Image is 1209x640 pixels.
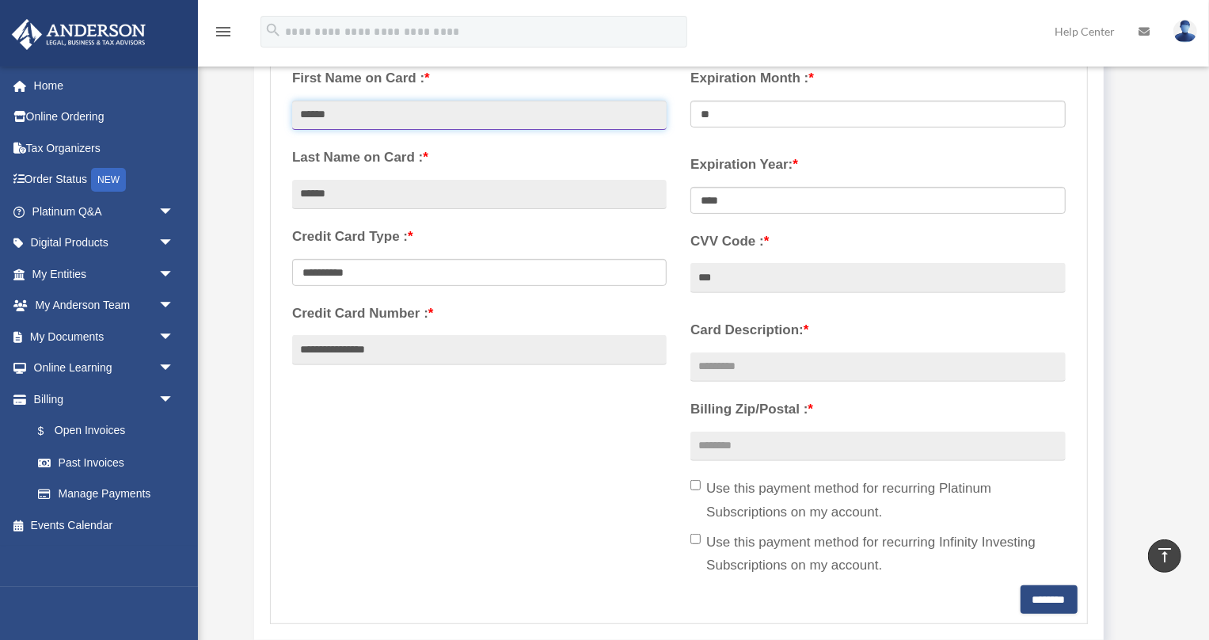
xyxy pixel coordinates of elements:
input: Use this payment method for recurring Infinity Investing Subscriptions on my account. [690,534,701,544]
i: vertical_align_top [1155,546,1174,565]
label: Credit Card Number : [292,302,667,326]
span: arrow_drop_down [158,196,190,228]
label: Expiration Year: [690,153,1065,177]
a: My Anderson Teamarrow_drop_down [11,290,198,322]
a: Digital Productsarrow_drop_down [11,227,198,259]
span: arrow_drop_down [158,290,190,322]
i: menu [214,22,233,41]
a: Home [11,70,198,101]
span: arrow_drop_down [158,227,190,260]
label: CVV Code : [690,230,1065,253]
label: Billing Zip/Postal : [690,398,1065,421]
a: Online Ordering [11,101,198,133]
label: First Name on Card : [292,67,667,90]
a: menu [214,28,233,41]
a: Billingarrow_drop_down [11,383,198,415]
div: NEW [91,168,126,192]
input: Use this payment method for recurring Platinum Subscriptions on my account. [690,480,701,490]
a: vertical_align_top [1148,539,1181,573]
img: Anderson Advisors Platinum Portal [7,19,150,50]
a: Tax Organizers [11,132,198,164]
a: Online Learningarrow_drop_down [11,352,198,384]
span: arrow_drop_down [158,383,190,416]
a: $Open Invoices [22,415,198,448]
span: arrow_drop_down [158,258,190,291]
a: Order StatusNEW [11,164,198,196]
a: Platinum Q&Aarrow_drop_down [11,196,198,227]
a: Events Calendar [11,509,198,541]
label: Use this payment method for recurring Platinum Subscriptions on my account. [690,477,1065,524]
a: Manage Payments [22,478,190,510]
a: My Entitiesarrow_drop_down [11,258,198,290]
i: search [264,21,282,39]
label: Expiration Month : [690,67,1065,90]
span: $ [47,421,55,441]
span: arrow_drop_down [158,321,190,353]
label: Last Name on Card : [292,146,667,170]
span: arrow_drop_down [158,352,190,385]
a: My Documentsarrow_drop_down [11,321,198,352]
label: Card Description: [690,318,1065,342]
img: User Pic [1173,20,1197,43]
a: Past Invoices [22,447,198,478]
label: Use this payment method for recurring Infinity Investing Subscriptions on my account. [690,531,1065,578]
label: Credit Card Type : [292,225,667,249]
